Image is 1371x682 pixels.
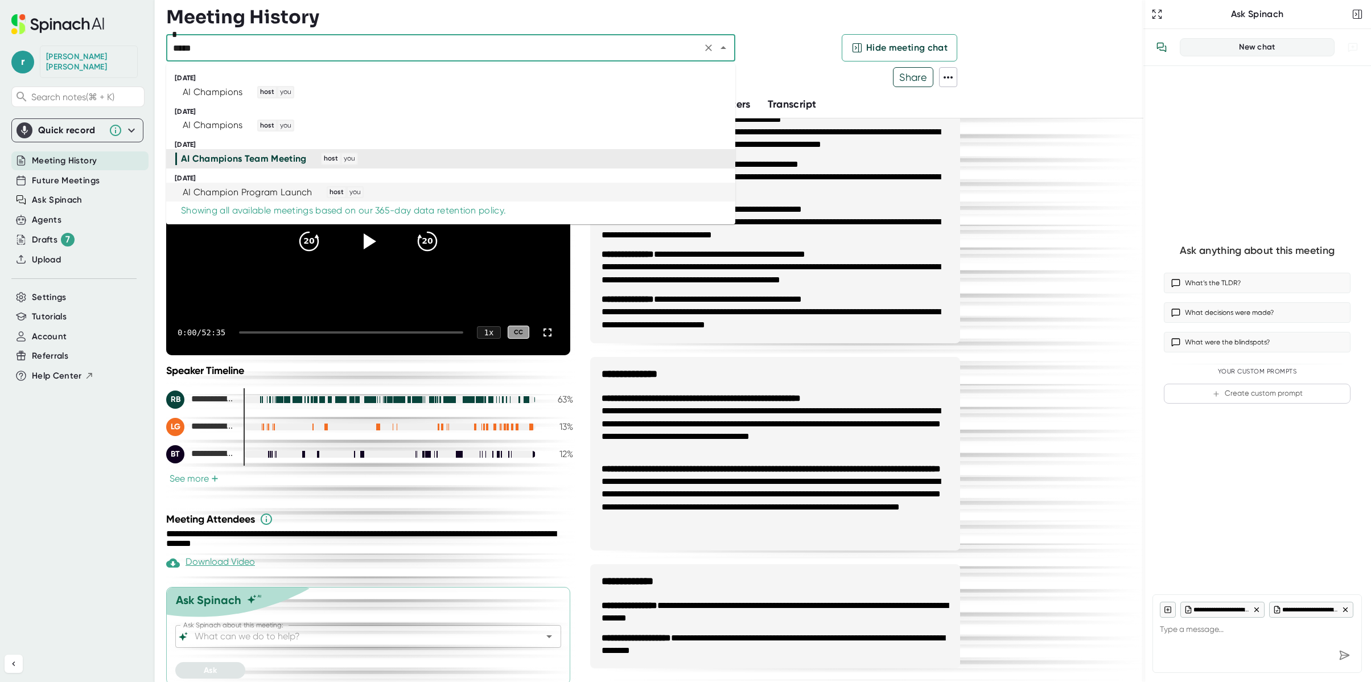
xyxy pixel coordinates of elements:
[545,394,573,405] div: 63 %
[183,120,243,131] div: AI Champions
[32,174,100,187] button: Future Meetings
[175,662,245,679] button: Ask
[11,51,34,73] span: r
[32,369,94,383] button: Help Center
[893,67,933,87] button: Share
[32,154,97,167] button: Meeting History
[5,655,23,673] button: Collapse sidebar
[166,473,222,484] button: See more+
[32,233,75,246] button: Drafts 7
[1164,384,1351,404] button: Create custom prompt
[32,330,67,343] button: Account
[166,418,184,436] div: LG
[1150,36,1173,59] button: View conversation history
[46,52,131,72] div: Rachel Budlong
[32,194,83,207] button: Ask Spinach
[181,205,506,216] div: Showing all available meetings based on our 365-day data retention policy.
[32,213,61,227] button: Agents
[175,174,735,183] div: [DATE]
[166,6,319,28] h3: Meeting History
[166,418,234,436] div: Lynnea Gatdula
[1164,273,1351,293] button: What’s the TLDR?
[278,121,293,131] span: you
[31,92,141,102] span: Search notes (⌘ + K)
[204,665,217,675] span: Ask
[545,449,573,459] div: 12 %
[175,141,735,149] div: [DATE]
[258,121,276,131] span: host
[192,628,524,644] input: What can we do to help?
[175,108,735,116] div: [DATE]
[258,87,276,97] span: host
[1349,6,1365,22] button: Close conversation sidebar
[175,74,735,83] div: [DATE]
[1165,9,1349,20] div: Ask Spinach
[178,328,225,337] div: 0:00 / 52:35
[61,233,75,246] div: 7
[541,628,557,644] button: Open
[32,350,68,363] button: Referrals
[328,187,345,198] span: host
[183,187,312,198] div: AI Champion Program Launch
[1334,645,1354,665] div: Send message
[176,593,241,607] div: Ask Spinach
[17,119,138,142] div: Quick record
[32,291,67,304] button: Settings
[342,154,357,164] span: you
[166,364,573,377] div: Speaker Timeline
[477,326,501,339] div: 1 x
[183,87,243,98] div: AI Champions
[508,326,529,339] div: CC
[166,445,184,463] div: BT
[894,67,933,87] span: Share
[32,310,67,323] button: Tutorials
[701,40,717,56] button: Clear
[181,153,307,165] div: AI Champions Team Meeting
[1180,244,1335,257] div: Ask anything about this meeting
[166,391,234,409] div: Rachel Budlong
[545,421,573,432] div: 13 %
[866,41,948,55] span: Hide meeting chat
[211,474,219,483] span: +
[322,154,340,164] span: host
[166,391,184,409] div: RB
[166,556,255,570] div: Download Video
[1164,302,1351,323] button: What decisions were made?
[166,512,576,526] div: Meeting Attendees
[38,125,103,136] div: Quick record
[348,187,363,198] span: you
[32,369,82,383] span: Help Center
[768,97,817,112] button: Transcript
[768,98,817,110] span: Transcript
[1187,42,1327,52] div: New chat
[715,40,731,56] button: Close
[1164,332,1351,352] button: What were the blindspots?
[1164,368,1351,376] div: Your Custom Prompts
[32,233,75,246] div: Drafts
[842,34,957,61] button: Hide meeting chat
[166,445,234,463] div: Brittany Totino
[32,253,61,266] button: Upload
[1149,6,1165,22] button: Expand to Ask Spinach page
[278,87,293,97] span: you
